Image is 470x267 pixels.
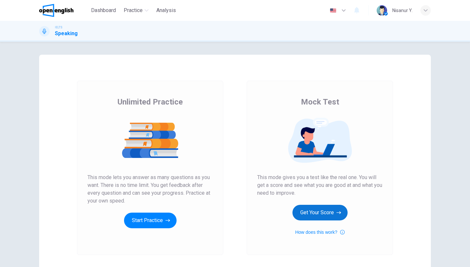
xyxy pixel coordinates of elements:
[295,228,344,236] button: How does this work?
[392,7,413,14] div: Nisanur Y.
[329,8,337,13] img: en
[39,4,88,17] a: OpenEnglish logo
[257,174,383,197] span: This mode gives you a test like the real one. You will get a score and see what you are good at a...
[91,7,116,14] span: Dashboard
[154,5,179,16] button: Analysis
[88,5,118,16] button: Dashboard
[156,7,176,14] span: Analysis
[87,174,213,205] span: This mode lets you answer as many questions as you want. There is no time limit. You get feedback...
[55,30,78,37] h1: Speaking
[117,97,183,107] span: Unlimited Practice
[124,213,177,228] button: Start Practice
[292,205,348,220] button: Get Your Score
[39,4,73,17] img: OpenEnglish logo
[124,7,143,14] span: Practice
[55,25,62,30] span: IELTS
[121,5,151,16] button: Practice
[377,5,387,16] img: Profile picture
[301,97,339,107] span: Mock Test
